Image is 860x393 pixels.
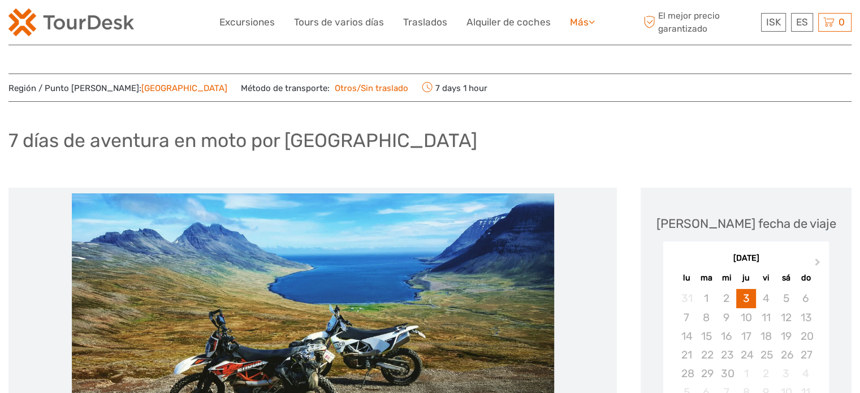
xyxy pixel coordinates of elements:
a: [GEOGRAPHIC_DATA] [141,83,227,93]
div: ju [736,270,756,286]
div: Not available sábado, 26 de septiembre de 2026 [776,346,796,364]
img: 120-15d4194f-c635-41b9-a512-a3cb382bfb57_logo_small.png [8,8,134,36]
a: Traslados [403,14,447,31]
div: Not available jueves, 1 de octubre de 2026 [736,364,756,383]
div: lu [676,270,696,286]
span: El mejor precio garantizado [641,10,758,34]
div: Not available martes, 29 de septiembre de 2026 [697,364,716,383]
div: ES [791,13,813,32]
div: Not available miércoles, 16 de septiembre de 2026 [716,327,736,346]
span: Método de transporte: [241,80,408,96]
div: Not available domingo, 27 de septiembre de 2026 [796,346,816,364]
div: Not available viernes, 18 de septiembre de 2026 [756,327,776,346]
a: Alquiler de coches [466,14,551,31]
h1: 7 días de aventura en moto por [GEOGRAPHIC_DATA] [8,129,477,152]
div: Choose jueves, 3 de septiembre de 2026 [736,289,756,308]
div: Not available viernes, 2 de octubre de 2026 [756,364,776,383]
div: Not available viernes, 4 de septiembre de 2026 [756,289,776,308]
div: Not available sábado, 19 de septiembre de 2026 [776,327,796,346]
a: Otros/Sin traslado [330,83,408,93]
button: Open LiveChat chat widget [130,18,144,31]
div: vi [756,270,776,286]
div: Not available lunes, 14 de septiembre de 2026 [676,327,696,346]
a: Excursiones [219,14,275,31]
div: Not available viernes, 11 de septiembre de 2026 [756,308,776,327]
div: Not available domingo, 13 de septiembre de 2026 [796,308,816,327]
div: Not available jueves, 24 de septiembre de 2026 [736,346,756,364]
div: Not available domingo, 6 de septiembre de 2026 [796,289,816,308]
div: Not available lunes, 31 de agosto de 2026 [676,289,696,308]
button: Next Month [810,256,828,274]
div: sá [776,270,796,286]
div: Not available lunes, 21 de septiembre de 2026 [676,346,696,364]
div: Not available martes, 15 de septiembre de 2026 [697,327,716,346]
div: Not available viernes, 25 de septiembre de 2026 [756,346,776,364]
span: 7 days 1 hour [422,80,487,96]
span: 0 [837,16,846,28]
div: ma [697,270,716,286]
div: Not available domingo, 4 de octubre de 2026 [796,364,816,383]
div: Not available domingo, 20 de septiembre de 2026 [796,327,816,346]
span: ISK [766,16,781,28]
div: Not available jueves, 17 de septiembre de 2026 [736,327,756,346]
div: Not available miércoles, 2 de septiembre de 2026 [716,289,736,308]
div: Not available martes, 1 de septiembre de 2026 [697,289,716,308]
p: We're away right now. Please check back later! [16,20,128,29]
div: mi [716,270,736,286]
a: Más [570,14,595,31]
div: Not available sábado, 12 de septiembre de 2026 [776,308,796,327]
span: Región / Punto [PERSON_NAME]: [8,83,227,94]
div: [PERSON_NAME] fecha de viaje [656,215,836,232]
div: [DATE] [663,253,829,265]
div: do [796,270,816,286]
div: Not available sábado, 5 de septiembre de 2026 [776,289,796,308]
div: Not available martes, 8 de septiembre de 2026 [697,308,716,327]
div: Not available lunes, 28 de septiembre de 2026 [676,364,696,383]
div: Not available miércoles, 9 de septiembre de 2026 [716,308,736,327]
div: Not available lunes, 7 de septiembre de 2026 [676,308,696,327]
div: Not available martes, 22 de septiembre de 2026 [697,346,716,364]
div: Not available miércoles, 30 de septiembre de 2026 [716,364,736,383]
div: Not available miércoles, 23 de septiembre de 2026 [716,346,736,364]
div: Not available jueves, 10 de septiembre de 2026 [736,308,756,327]
div: Not available sábado, 3 de octubre de 2026 [776,364,796,383]
a: Tours de varios días [294,14,384,31]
